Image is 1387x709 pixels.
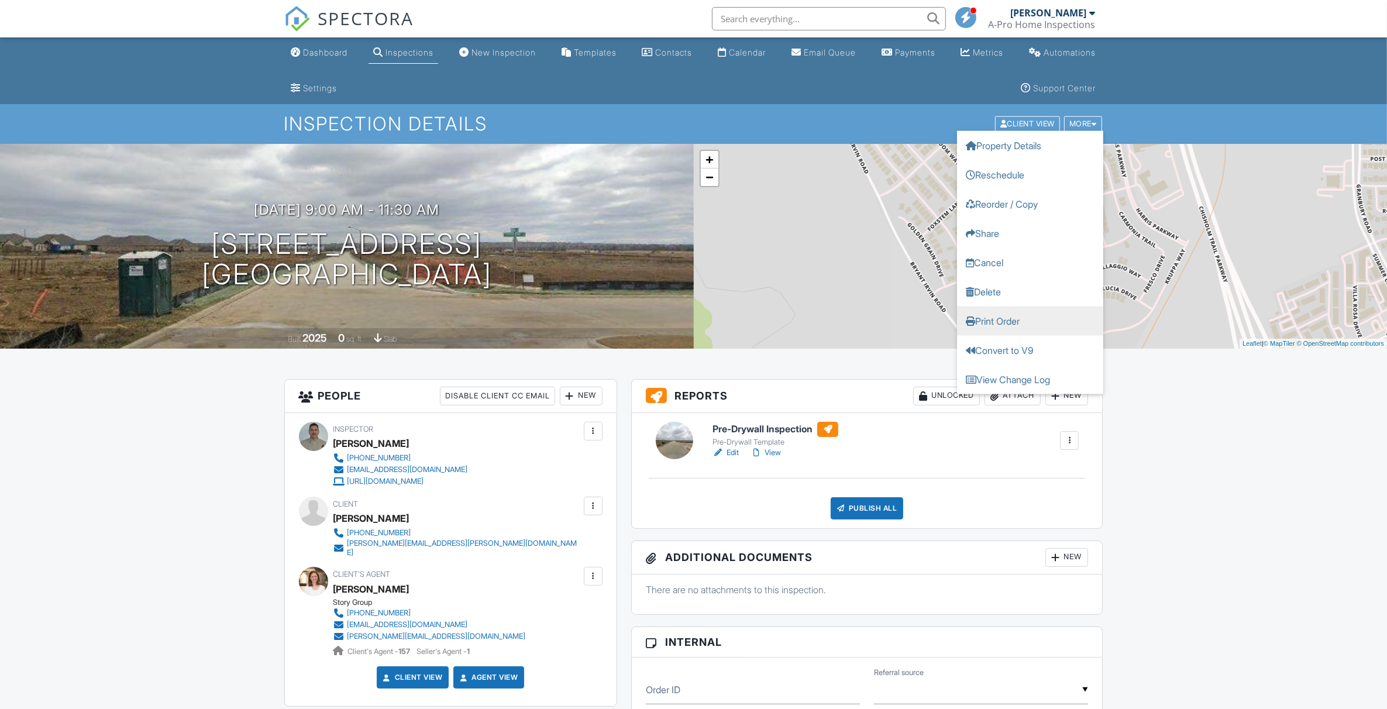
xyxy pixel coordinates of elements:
a: [PERSON_NAME][EMAIL_ADDRESS][PERSON_NAME][DOMAIN_NAME] [333,539,581,557]
span: SPECTORA [318,6,414,30]
div: 2025 [302,332,327,344]
div: Dashboard [304,47,348,57]
a: Automations (Basic) [1024,42,1100,64]
div: Email Queue [804,47,856,57]
a: [PHONE_NUMBER] [333,527,581,539]
strong: 1 [467,647,470,656]
a: Metrics [956,42,1009,64]
div: More [1064,116,1102,132]
div: [EMAIL_ADDRESS][DOMAIN_NAME] [347,465,468,474]
div: A-Pro Home Inspections [989,19,1096,30]
div: New Inspection [471,47,536,57]
a: SPECTORA [284,16,414,40]
h1: [STREET_ADDRESS] [GEOGRAPHIC_DATA] [202,229,492,291]
a: Calendar [713,42,770,64]
a: Edit [713,447,739,459]
label: Referral source [874,667,924,678]
a: Convert to V9 [957,336,1103,365]
a: Property Details [957,131,1103,160]
div: | [1240,339,1387,349]
div: Calendar [729,47,766,57]
a: Reschedule [957,160,1103,190]
a: [PHONE_NUMBER] [333,452,468,464]
a: [EMAIL_ADDRESS][DOMAIN_NAME] [333,464,468,476]
div: New [1045,548,1088,567]
a: Payments [877,42,940,64]
span: Client's Agent - [348,647,412,656]
div: [PERSON_NAME][EMAIL_ADDRESS][PERSON_NAME][DOMAIN_NAME] [347,539,581,557]
a: View Change Log [957,365,1103,394]
a: Support Center [1017,78,1101,99]
a: Settings [287,78,342,99]
input: Search everything... [712,7,946,30]
a: [PERSON_NAME] [333,580,409,598]
a: Cancel [957,248,1103,277]
a: [PERSON_NAME][EMAIL_ADDRESS][DOMAIN_NAME] [333,631,526,642]
a: Delete [957,277,1103,307]
div: [PHONE_NUMBER] [347,528,411,538]
h3: People [285,380,617,413]
a: Contacts [638,42,697,64]
span: Built [288,335,301,343]
h6: Pre-Drywall Inspection [713,422,838,437]
div: Unlocked [913,387,980,405]
div: [EMAIL_ADDRESS][DOMAIN_NAME] [347,620,468,629]
a: Dashboard [287,42,353,64]
h3: Additional Documents [632,541,1103,574]
h3: Internal [632,627,1103,658]
div: 0 [338,332,345,344]
a: Zoom in [701,151,718,168]
a: Share [957,219,1103,248]
div: Settings [304,83,338,93]
a: View [751,447,781,459]
div: [PHONE_NUMBER] [347,608,411,618]
a: Leaflet [1243,340,1262,347]
div: New [560,387,603,405]
a: New Inspection [455,42,541,64]
a: Email Queue [787,42,861,64]
h3: [DATE] 9:00 am - 11:30 am [254,202,439,218]
div: Attach [985,387,1041,405]
div: Metrics [973,47,1004,57]
div: [PHONE_NUMBER] [347,453,411,463]
span: Client [333,500,359,508]
div: Story Group [333,598,535,607]
a: Templates [557,42,621,64]
a: [URL][DOMAIN_NAME] [333,476,468,487]
div: [PERSON_NAME] [1011,7,1087,19]
a: © OpenStreetMap contributors [1297,340,1384,347]
div: Publish All [831,497,904,519]
a: © MapTiler [1264,340,1295,347]
div: Support Center [1034,83,1096,93]
span: Inspector [333,425,374,433]
div: Contacts [656,47,693,57]
a: Zoom out [701,168,718,186]
a: Print Order [957,307,1103,336]
span: sq. ft. [346,335,363,343]
a: Agent View [457,672,518,683]
div: Automations [1044,47,1096,57]
p: There are no attachments to this inspection. [646,583,1089,596]
div: Pre-Drywall Template [713,438,838,447]
h3: Reports [632,380,1103,413]
a: Client View [994,119,1063,128]
a: [PHONE_NUMBER] [333,607,526,619]
div: Payments [895,47,935,57]
a: Inspections [369,42,438,64]
label: Order ID [646,683,680,696]
a: Pre-Drywall Inspection Pre-Drywall Template [713,422,838,448]
div: Inspections [386,47,433,57]
span: Client's Agent [333,570,391,579]
div: [PERSON_NAME] [333,435,409,452]
div: [PERSON_NAME][EMAIL_ADDRESS][DOMAIN_NAME] [347,632,526,641]
div: Templates [574,47,617,57]
img: The Best Home Inspection Software - Spectora [284,6,310,32]
span: slab [384,335,397,343]
span: Seller's Agent - [417,647,470,656]
a: Reorder / Copy [957,190,1103,219]
a: [EMAIL_ADDRESS][DOMAIN_NAME] [333,619,526,631]
div: [PERSON_NAME] [333,510,409,527]
div: Disable Client CC Email [440,387,555,405]
a: Client View [381,672,443,683]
